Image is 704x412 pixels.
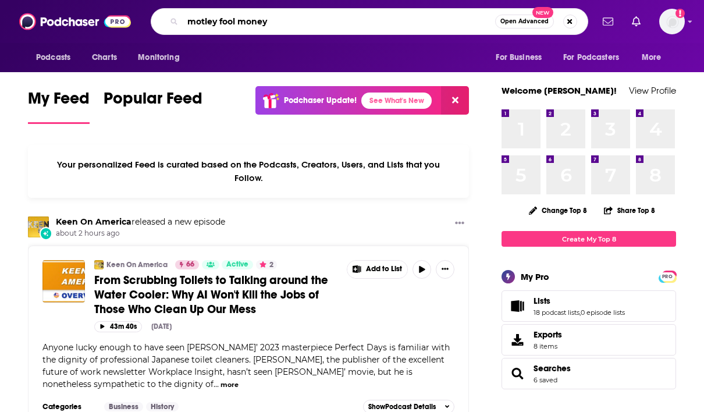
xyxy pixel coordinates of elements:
div: Search podcasts, credits, & more... [151,8,588,35]
a: Keen On America [106,260,168,269]
a: History [146,402,179,411]
span: Anyone lucky enough to have seen [PERSON_NAME]’ 2023 masterpiece Perfect Days is familiar with th... [42,342,450,389]
button: open menu [130,47,194,69]
span: Exports [534,329,562,340]
a: Charts [84,47,124,69]
a: 6 saved [534,376,557,384]
span: Charts [92,49,117,66]
a: From Scrubbing Toilets to Talking around the Water Cooler: Why AI Won't Kill the Jobs of Those Wh... [94,273,338,317]
span: PRO [660,272,674,281]
a: 18 podcast lists [534,308,579,317]
a: Keen On America [56,216,131,227]
span: Monitoring [138,49,179,66]
button: Show profile menu [659,9,685,34]
a: Lists [506,298,529,314]
img: User Profile [659,9,685,34]
button: Show More Button [450,216,469,231]
a: Show notifications dropdown [627,12,645,31]
span: , [579,308,581,317]
span: about 2 hours ago [56,229,225,239]
h3: released a new episode [56,216,225,228]
span: Exports [506,332,529,348]
span: Active [226,259,248,271]
a: Create My Top 8 [502,231,676,247]
a: Searches [534,363,571,374]
span: For Podcasters [563,49,619,66]
button: open menu [634,47,676,69]
a: PRO [660,272,674,280]
img: Keen On America [28,216,49,237]
button: Open AdvancedNew [495,15,554,29]
span: Podcasts [36,49,70,66]
span: Popular Feed [104,88,202,115]
span: From Scrubbing Toilets to Talking around the Water Cooler: Why AI Won't Kill the Jobs of Those Wh... [94,273,328,317]
img: Keen On America [94,260,104,269]
span: For Business [496,49,542,66]
button: Change Top 8 [522,203,594,218]
span: Lists [502,290,676,322]
span: Searches [502,358,676,389]
h3: Categories [42,402,95,411]
a: Show notifications dropdown [598,12,618,31]
div: New Episode [40,227,52,240]
span: Lists [534,296,550,306]
img: Podchaser - Follow, Share and Rate Podcasts [19,10,131,33]
a: Searches [506,365,529,382]
a: Exports [502,324,676,356]
span: Open Advanced [500,19,549,24]
svg: Add a profile image [675,9,685,18]
span: 8 items [534,342,562,350]
button: 43m 40s [94,321,142,332]
div: Your personalized Feed is curated based on the Podcasts, Creators, Users, and Lists that you Follow. [28,145,469,198]
a: See What's New [361,93,432,109]
button: open menu [488,47,556,69]
div: My Pro [521,271,549,282]
span: Show Podcast Details [368,403,436,411]
a: Popular Feed [104,88,202,124]
button: open menu [556,47,636,69]
div: [DATE] [151,322,172,331]
span: Logged in as megcassidy [659,9,685,34]
a: Welcome [PERSON_NAME]! [502,85,617,96]
span: Add to List [366,265,402,274]
button: Show More Button [436,260,454,279]
a: Active [222,260,253,269]
a: My Feed [28,88,90,124]
button: more [221,380,239,390]
button: Share Top 8 [603,199,656,222]
input: Search podcasts, credits, & more... [183,12,495,31]
button: Show More Button [347,261,408,278]
button: open menu [28,47,86,69]
a: 0 episode lists [581,308,625,317]
a: View Profile [629,85,676,96]
button: 2 [256,260,277,269]
img: From Scrubbing Toilets to Talking around the Water Cooler: Why AI Won't Kill the Jobs of Those Wh... [42,260,85,303]
a: 66 [175,260,199,269]
a: Business [104,402,143,411]
span: ... [214,379,219,389]
span: New [532,7,553,18]
span: My Feed [28,88,90,115]
a: Lists [534,296,625,306]
span: 66 [186,259,194,271]
p: Podchaser Update! [284,95,357,105]
span: More [642,49,662,66]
